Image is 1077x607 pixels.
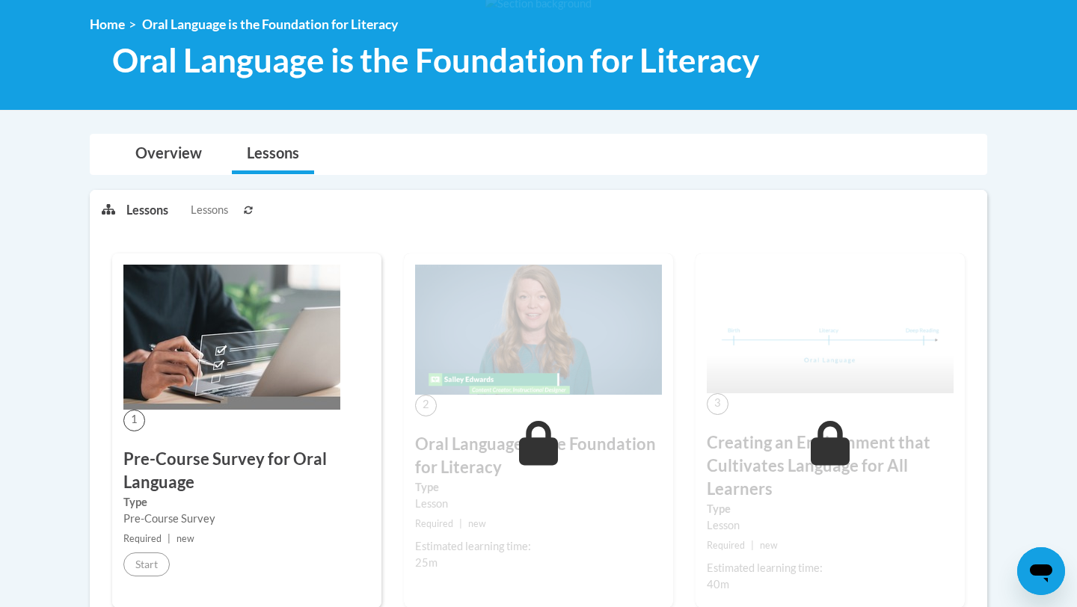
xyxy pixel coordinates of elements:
span: 2 [415,395,437,416]
span: 25m [415,556,438,569]
a: Lessons [232,135,314,174]
label: Type [123,494,370,511]
span: Required [707,540,745,551]
span: | [751,540,754,551]
iframe: Button to launch messaging window [1017,547,1065,595]
a: Overview [120,135,217,174]
p: Lessons [126,202,168,218]
div: Lesson [707,517,954,534]
span: 3 [707,393,728,415]
img: Course Image [415,265,662,395]
span: new [468,518,486,529]
div: Estimated learning time: [707,560,954,576]
span: Oral Language is the Foundation for Literacy [112,40,759,80]
label: Type [707,501,954,517]
span: 40m [707,578,729,591]
span: Required [415,518,453,529]
span: Lessons [191,202,228,218]
h3: Creating an Environment that Cultivates Language for All Learners [707,431,954,500]
label: Type [415,479,662,496]
img: Course Image [123,265,340,410]
div: Estimated learning time: [415,538,662,555]
span: new [760,540,778,551]
div: Pre-Course Survey [123,511,370,527]
div: Lesson [415,496,662,512]
h3: Oral Language is the Foundation for Literacy [415,433,662,479]
img: Course Image [707,265,954,393]
a: Home [90,16,125,32]
h3: Pre-Course Survey for Oral Language [123,448,370,494]
span: | [168,533,171,544]
span: 1 [123,410,145,431]
span: new [177,533,194,544]
span: Oral Language is the Foundation for Literacy [142,16,398,32]
span: Required [123,533,162,544]
span: | [459,518,462,529]
button: Start [123,552,170,576]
